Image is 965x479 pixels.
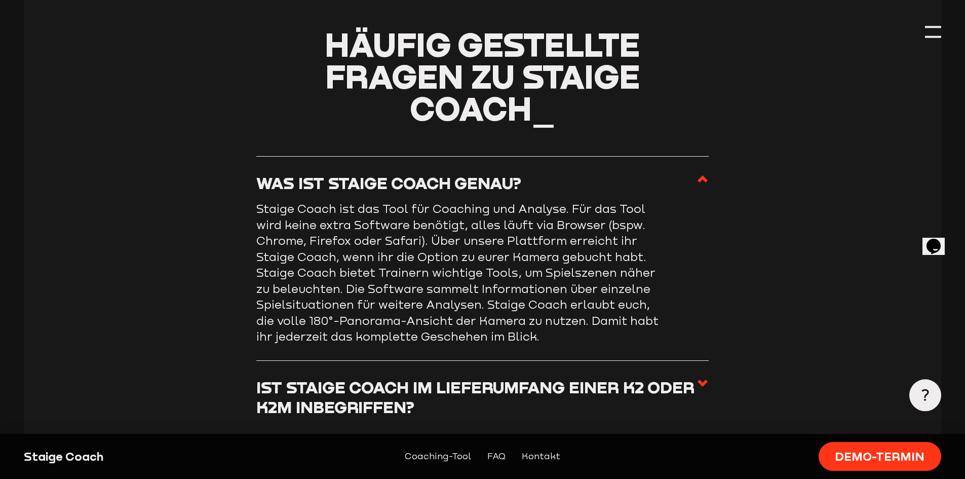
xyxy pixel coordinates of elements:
h3: Ist Staige Coach im Lieferumfang einer K2 oder K2M inbegriffen? [256,377,697,417]
a: FAQ [487,450,506,464]
span: zu Staige Coach_ [410,56,640,128]
iframe: chat widget [922,225,955,255]
a: Kontakt [522,450,560,464]
p: Staige Coach ist das Tool für Coaching und Analyse. Für das Tool wird keine extra Software benöti... [256,201,662,345]
h3: Was ist Staige Coach genau? [256,173,521,193]
a: Demo-Termin [819,442,941,471]
a: Coaching-Tool [405,450,471,464]
span: Häufig gestellte Fragen [325,24,640,96]
div: Staige Coach [24,449,244,465]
